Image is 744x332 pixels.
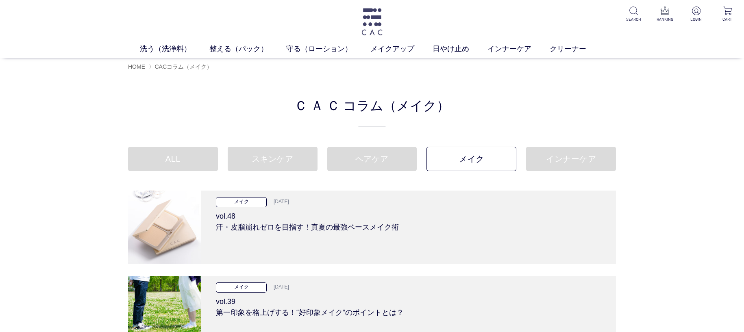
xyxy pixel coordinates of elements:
[128,147,218,171] a: ALL
[487,43,550,54] a: インナーケア
[327,147,417,171] a: ヘアケア
[624,16,644,22] p: SEARCH
[128,191,201,264] img: 汗・皮脂崩れゼロを目指す！真夏の最強ベースメイク術
[209,43,286,54] a: 整える（パック）
[128,63,145,70] a: HOME
[128,95,616,126] h2: ＣＡＣ
[655,7,675,22] a: RANKING
[433,43,487,54] a: 日やけ止め
[228,147,318,171] a: スキンケア
[686,7,706,22] a: LOGIN
[216,207,601,233] h3: vol.48 汗・皮脂崩れゼロを目指す！真夏の最強ベースメイク術
[128,191,616,264] a: 汗・皮脂崩れゼロを目指す！真夏の最強ベースメイク術 メイク [DATE] vol.48汗・皮脂崩れゼロを目指す！真夏の最強ベースメイク術
[269,283,289,292] p: [DATE]
[154,63,212,70] a: CACコラム（メイク）
[216,197,267,207] p: メイク
[718,16,737,22] p: CART
[269,197,289,206] p: [DATE]
[216,293,601,318] h3: vol.39 第一印象を格上げする！“好印象メイク”のポイントとは？
[149,63,214,71] li: 〉
[526,147,616,171] a: インナーケア
[624,7,644,22] a: SEARCH
[718,7,737,22] a: CART
[370,43,433,54] a: メイクアップ
[286,43,370,54] a: 守る（ローション）
[550,43,605,54] a: クリーナー
[686,16,706,22] p: LOGIN
[426,147,516,171] a: メイク
[655,16,675,22] p: RANKING
[140,43,209,54] a: 洗う（洗浄料）
[216,282,267,293] p: メイク
[360,8,384,35] img: logo
[343,95,450,115] span: コラム（メイク）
